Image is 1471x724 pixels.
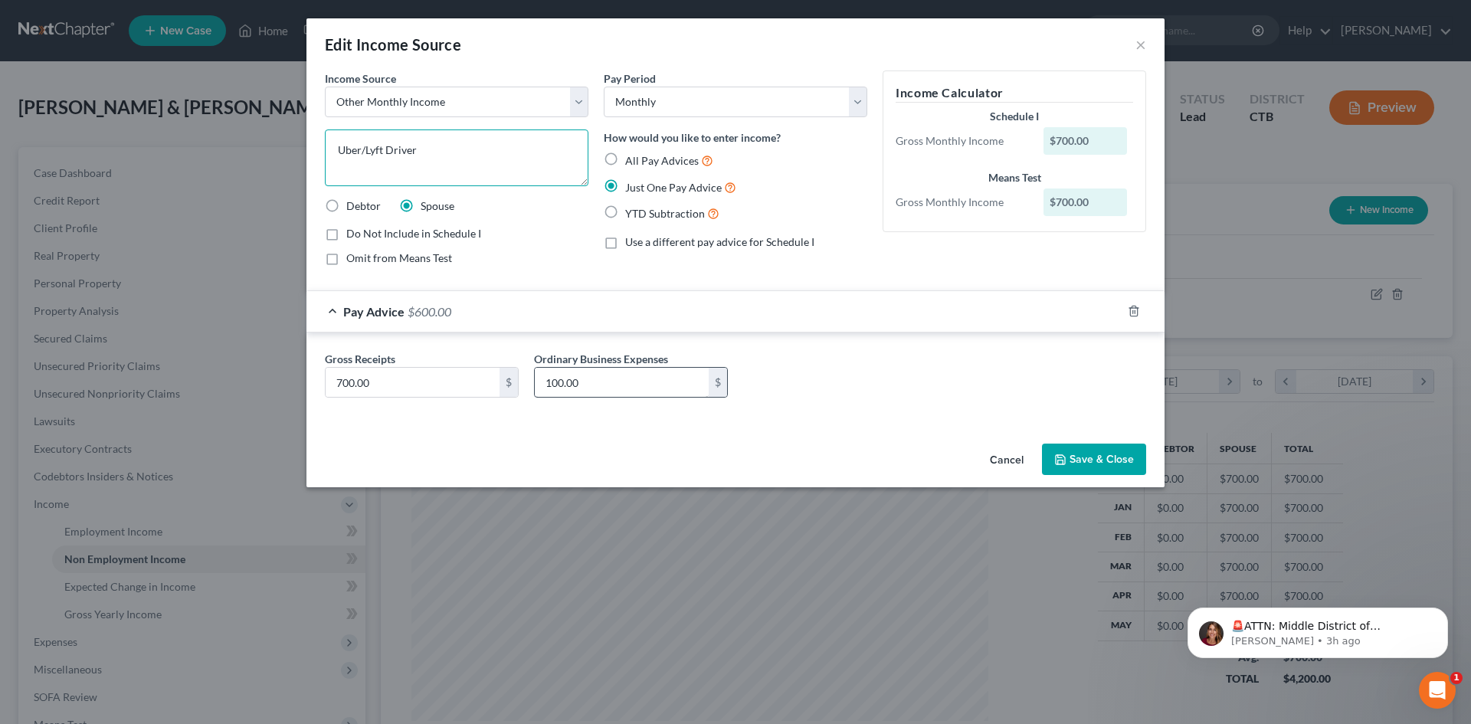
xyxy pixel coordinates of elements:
div: $700.00 [1043,127,1128,155]
span: $600.00 [408,304,451,319]
div: Gross Monthly Income [888,195,1036,210]
label: How would you like to enter income? [604,129,781,146]
span: Just One Pay Advice [625,181,722,194]
div: Gross Monthly Income [888,133,1036,149]
span: Spouse [421,199,454,212]
button: × [1135,35,1146,54]
input: 0.00 [535,368,709,397]
span: Income Source [325,72,396,85]
div: $700.00 [1043,188,1128,216]
span: Omit from Means Test [346,251,452,264]
div: $ [500,368,518,397]
iframe: Intercom notifications message [1165,575,1471,683]
div: Schedule I [896,109,1133,124]
span: Pay Advice [343,304,405,319]
span: 1 [1450,672,1463,684]
label: Ordinary Business Expenses [534,351,668,367]
span: YTD Subtraction [625,207,705,220]
span: Use a different pay advice for Schedule I [625,235,814,248]
button: Save & Close [1042,444,1146,476]
button: Cancel [978,445,1036,476]
div: Means Test [896,170,1133,185]
div: $ [709,368,727,397]
iframe: Intercom live chat [1419,672,1456,709]
span: Debtor [346,199,381,212]
span: All Pay Advices [625,154,699,167]
span: Do Not Include in Schedule I [346,227,481,240]
label: Gross Receipts [325,351,395,367]
input: 0.00 [326,368,500,397]
label: Pay Period [604,70,656,87]
div: Edit Income Source [325,34,461,55]
h5: Income Calculator [896,84,1133,103]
